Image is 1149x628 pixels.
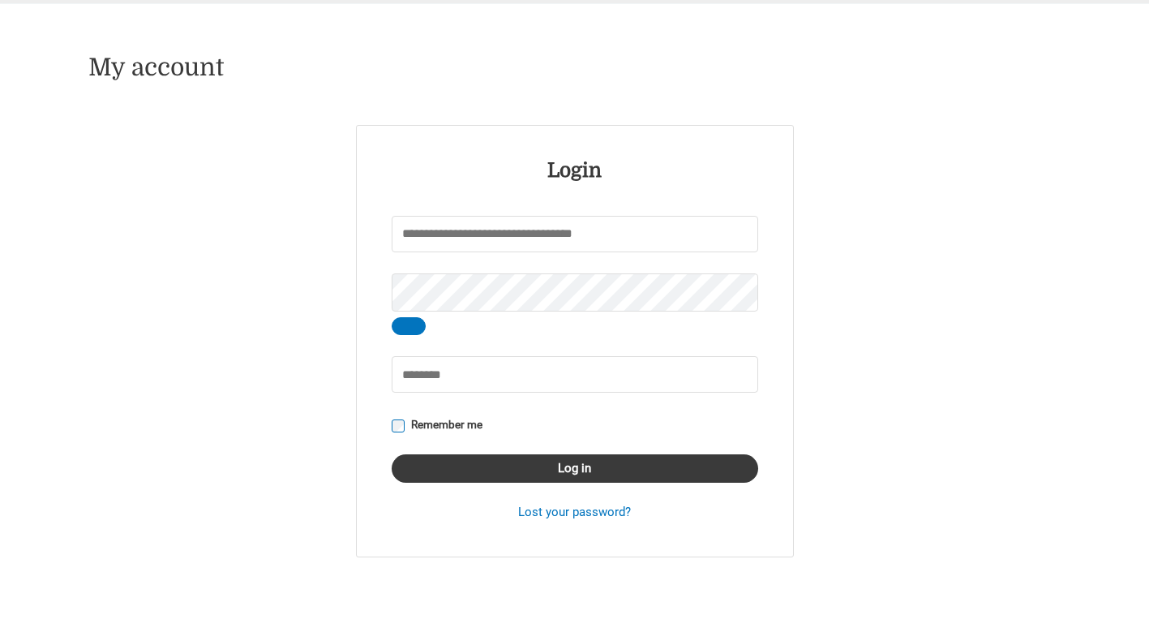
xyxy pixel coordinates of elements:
[518,505,631,519] a: Lost your password?
[392,454,758,483] button: Log in
[88,53,1061,82] h1: My account
[389,158,761,184] h2: Login
[411,418,482,431] span: Remember me
[392,317,426,335] button: Show password
[392,419,405,432] input: Remember me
